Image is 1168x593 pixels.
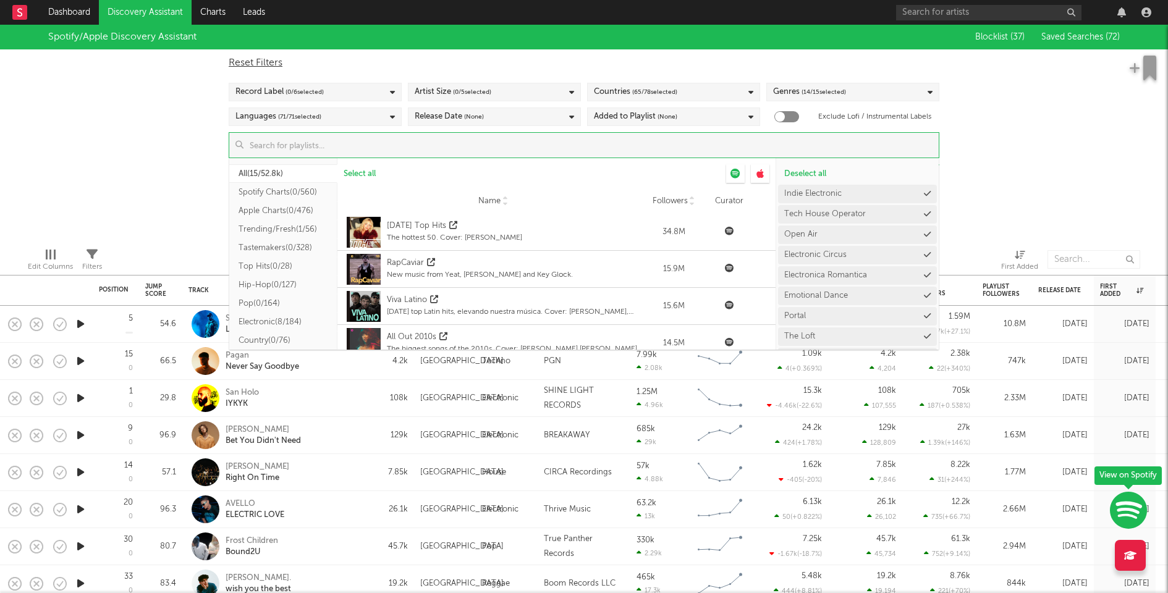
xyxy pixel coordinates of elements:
[226,313,266,335] a: SkeptaLast 1s Left
[544,502,591,517] div: Thrive Music
[226,435,301,447] div: Bet You Didn't Need
[778,348,937,366] button: Housewerk
[1038,317,1088,332] div: [DATE]
[278,109,321,124] span: ( 71 / 71 selected)
[1038,428,1088,443] div: [DATE]
[125,350,133,358] div: 15
[1038,391,1088,406] div: [DATE]
[124,536,133,544] div: 30
[99,286,129,293] div: Position
[387,294,427,306] div: Viva Latino
[779,476,822,484] div: -405 ( -20 % )
[374,391,408,406] div: 108k
[1038,354,1088,369] div: [DATE]
[784,332,815,340] a: The Loft
[632,85,677,99] span: ( 65 / 78 selected)
[949,313,970,321] div: 1.59M
[773,85,846,99] div: Genres
[767,402,822,410] div: -4.46k ( -22.6 % )
[544,428,590,443] div: BREAKAWAY
[226,387,259,398] div: San Holo
[649,300,698,313] div: 15.6M
[803,498,822,506] div: 6.13k
[658,109,677,124] span: (None)
[387,331,436,343] div: All Out 2010s
[482,428,518,443] div: Electronic
[864,402,896,410] div: 107,555
[464,109,484,124] span: (None)
[243,133,939,158] input: Search for playlists...
[145,283,166,298] div: Jump Score
[1100,317,1149,332] div: [DATE]
[803,461,822,469] div: 1.62k
[896,5,1081,20] input: Search for artists
[778,246,937,264] button: Electronic Circus
[784,292,848,300] div: Emotional Dance
[637,475,663,483] div: 4.88k
[226,350,299,361] div: Pagan
[705,195,754,208] div: Curator
[482,354,510,369] div: Techno
[374,576,408,591] div: 19.2k
[778,287,937,305] button: Emotional Dance
[482,465,506,480] div: House
[877,498,896,506] div: 26.1k
[229,201,337,220] button: Apple Charts(0/476)
[145,576,176,591] div: 83.4
[226,361,299,372] div: Never Say Goodbye
[1038,539,1088,554] div: [DATE]
[637,388,658,396] div: 1.25M
[1038,287,1081,294] div: Release Date
[778,266,937,285] button: Electronica Romantica
[226,350,299,372] a: PaganNever Say Goodbye
[226,473,289,484] div: Right On Time
[82,259,102,274] div: Filters
[226,313,266,324] div: Skepta
[950,572,970,580] div: 8.76k
[28,259,73,274] div: Edit Columns
[374,502,408,517] div: 26.1k
[784,170,826,178] span: Deselect all
[482,576,510,591] div: Reggae
[637,351,657,359] div: 7.99k
[387,232,522,243] div: The hottest 50. Cover: [PERSON_NAME]
[637,425,655,433] div: 685k
[235,109,321,124] div: Languages
[129,476,133,483] div: 0
[778,225,937,244] button: Open Air
[920,402,970,410] div: 187 ( +0.538 % )
[229,313,337,331] button: Electronic(8/184)
[983,283,1020,298] div: Playlist Followers
[803,535,822,543] div: 7.25k
[692,383,748,414] svg: Chart title
[983,317,1026,332] div: 10.8M
[881,350,896,358] div: 4.2k
[420,354,504,369] div: [GEOGRAPHIC_DATA]
[784,271,867,279] a: Electronica Romantica
[867,513,896,521] div: 26,102
[802,572,822,580] div: 5.48k
[975,33,1025,41] span: Blocklist
[544,465,612,480] div: CIRCA Recordings
[226,573,291,584] div: [PERSON_NAME].
[420,428,504,443] div: [GEOGRAPHIC_DATA]
[877,572,896,580] div: 19.2k
[420,539,504,554] div: [GEOGRAPHIC_DATA]
[778,205,937,224] button: Tech House Operator
[482,391,518,406] div: Electronic
[229,238,337,257] button: Tastemakers(0/328)
[649,263,698,275] div: 15.9M
[950,350,970,358] div: 2.38k
[229,56,939,70] div: Reset Filters
[870,364,896,372] div: 4,204
[784,230,818,238] a: Open Air
[420,502,504,517] div: [GEOGRAPHIC_DATA]
[818,109,931,124] label: Exclude Lofi / Instrumental Labels
[778,327,937,346] button: The Loft
[1100,283,1143,298] div: First Added
[129,402,133,409] div: 0
[374,465,408,480] div: 7.85k
[28,244,73,280] div: Edit Columns
[124,461,133,469] div: 14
